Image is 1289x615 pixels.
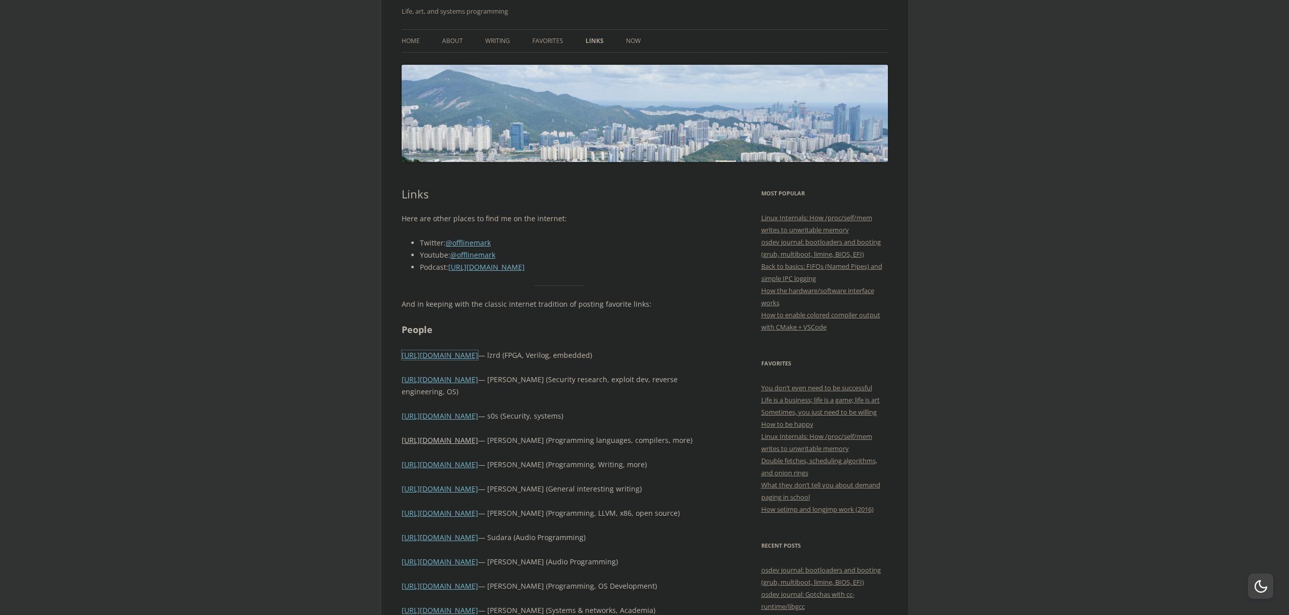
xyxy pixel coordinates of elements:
img: offlinemark [402,65,888,162]
a: [URL][DOMAIN_NAME] [402,375,478,384]
a: [URL][DOMAIN_NAME] [402,484,478,494]
a: About [442,30,463,52]
p: — [PERSON_NAME] (Programming languages, compilers, more) [402,434,718,446]
h3: Recent Posts [761,540,888,552]
a: osdev journal: bootloaders and booting (grub, multiboot, limine, BIOS, EFI) [761,565,881,587]
a: Back to basics: FIFOs (Named Pipes) and simple IPC logging [761,262,882,283]
a: Favorites [532,30,563,52]
a: [URL][DOMAIN_NAME] [448,262,525,272]
a: [URL][DOMAIN_NAME] [402,581,478,591]
a: osdev journal: Gotchas with cc-runtime/libgcc [761,590,854,611]
a: [URL][DOMAIN_NAME] [402,557,478,566]
a: [URL][DOMAIN_NAME] [402,532,478,542]
a: How the hardware/software interface works [761,286,874,307]
a: Writing [485,30,510,52]
a: Double fetches, scheduling algorithms, and onion rings [761,456,877,477]
a: How setjmp and longjmp work (2016) [761,505,874,514]
p: — lzrd (FPGA, Verilog, embedded) [402,349,718,361]
a: @offlinemark [446,238,491,248]
a: @offlinemark [450,250,495,260]
p: — [PERSON_NAME] (Programming, LLVM, x86, open source) [402,507,718,519]
a: How to be happy [761,420,813,429]
a: How to enable colored compiler output with CMake + VSCode [761,310,880,332]
a: [URL][DOMAIN_NAME] [402,411,478,421]
a: Life is a business; life is a game; life is art [761,395,880,404]
h1: Links [402,187,718,200]
a: Linux Internals: How /proc/self/mem writes to unwritable memory [761,213,872,234]
a: [URL][DOMAIN_NAME] [402,508,478,518]
li: Youtube: [420,249,718,261]
p: Here are other places to find me on the internet: [402,213,718,225]
h3: Most Popular [761,187,888,199]
a: [URL][DOMAIN_NAME] [402,350,478,360]
p: — [PERSON_NAME] (Programming, OS Development) [402,580,718,592]
h3: Favorites [761,357,888,370]
p: — [PERSON_NAME] (Security research, exploit dev, reverse engineering, OS) [402,374,718,398]
p: — [PERSON_NAME] (Audio Programming) [402,556,718,568]
a: Links [585,30,604,52]
a: Now [626,30,641,52]
a: You don’t even need to be successful [761,383,872,392]
a: [URL][DOMAIN_NAME] [402,435,478,445]
li: Podcast: [420,261,718,273]
a: What they don’t tell you about demand paging in school [761,480,880,502]
li: Twitter: [420,237,718,249]
a: [URL][DOMAIN_NAME] [402,460,478,469]
h2: Life, art, and systems programming [402,5,888,17]
p: — [PERSON_NAME] (Programming, Writing, more) [402,459,718,471]
h2: People [402,322,718,337]
a: osdev journal: bootloaders and booting (grub, multiboot, limine, BIOS, EFI) [761,237,881,259]
p: And in keeping with the classic internet tradition of posting favorite links: [402,298,718,310]
p: — [PERSON_NAME] (General interesting writing) [402,483,718,495]
a: Linux Internals: How /proc/self/mem writes to unwritable memory [761,432,872,453]
a: Sometimes, you just need to be willing [761,407,877,417]
a: Home [402,30,420,52]
p: — s0s (Security, systems) [402,410,718,422]
a: [URL][DOMAIN_NAME] [402,605,478,615]
p: — Sudara (Audio Programming) [402,531,718,544]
